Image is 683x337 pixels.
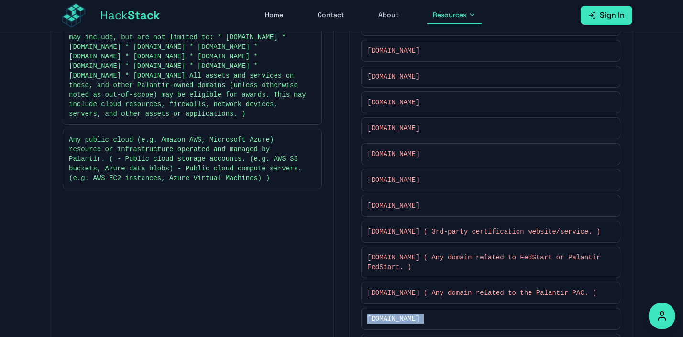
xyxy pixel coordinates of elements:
[312,6,350,24] a: Contact
[367,175,419,185] span: [DOMAIN_NAME]
[581,6,632,25] a: Sign In
[367,72,419,81] span: [DOMAIN_NAME]
[367,98,419,107] span: [DOMAIN_NAME]
[649,303,675,329] button: Accessibility Options
[128,8,160,22] span: Stack
[367,149,419,159] span: [DOMAIN_NAME]
[69,135,306,183] span: Any public cloud (e.g. Amazon AWS, Microsoft Azure) resource or infrastructure operated and manag...
[367,201,419,211] span: [DOMAIN_NAME]
[367,227,600,236] span: [DOMAIN_NAME] ( 3rd-party certification website/service. )
[100,8,160,23] span: Hack
[367,124,419,133] span: [DOMAIN_NAME]
[373,6,404,24] a: About
[367,253,605,272] span: [DOMAIN_NAME] ( Any domain related to FedStart or Palantir FedStart. )
[433,10,466,20] span: Resources
[367,314,419,324] span: [DOMAIN_NAME]
[427,6,482,24] button: Resources
[600,10,625,21] span: Sign In
[259,6,289,24] a: Home
[367,288,596,298] span: [DOMAIN_NAME] ( Any domain related to the Palantir PAC. )
[367,46,419,56] span: [DOMAIN_NAME]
